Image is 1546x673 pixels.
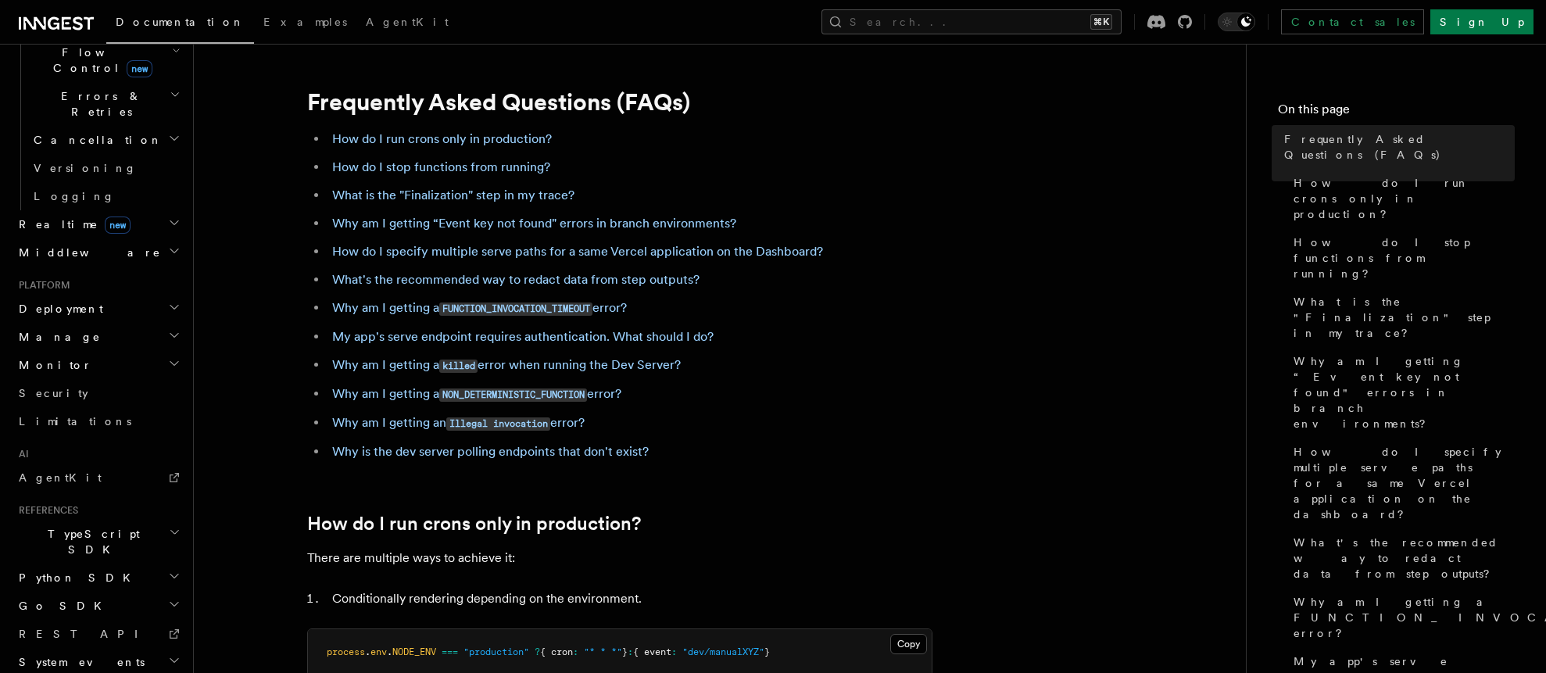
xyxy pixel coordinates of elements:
[106,5,254,44] a: Documentation
[13,464,184,492] a: AgentKit
[27,82,184,126] button: Errors & Retries
[1294,234,1515,281] span: How do I stop functions from running?
[332,272,700,287] a: What's the recommended way to redact data from step outputs?
[13,504,78,517] span: References
[387,646,392,657] span: .
[307,513,641,535] a: How do I run crons only in production?
[19,628,152,640] span: REST API
[19,387,88,399] span: Security
[622,646,628,657] span: }
[1278,100,1515,125] h4: On this page
[1278,125,1515,169] a: Frequently Asked Questions (FAQs)
[1294,294,1515,341] span: What is the "Finalization" step in my trace?
[1294,444,1515,522] span: How do I specify multiple serve paths for a same Vercel application on the dashboard?
[307,547,932,569] p: There are multiple ways to achieve it:
[27,38,184,82] button: Flow Controlnew
[628,646,633,657] span: :
[27,182,184,210] a: Logging
[332,415,585,430] a: Why am I getting anIllegal invocationerror?
[1294,175,1515,222] span: How do I run crons only in production?
[13,357,92,373] span: Monitor
[671,646,677,657] span: :
[34,162,137,174] span: Versioning
[890,634,927,654] button: Copy
[1218,13,1255,31] button: Toggle dark mode
[327,588,932,610] li: Conditionally rendering depending on the environment.
[1287,228,1515,288] a: How do I stop functions from running?
[13,407,184,435] a: Limitations
[535,646,540,657] span: ?
[1287,347,1515,438] a: Why am I getting “Event key not found" errors in branch environments?
[13,526,169,557] span: TypeScript SDK
[13,520,184,564] button: TypeScript SDK
[27,88,170,120] span: Errors & Retries
[13,564,184,592] button: Python SDK
[332,244,823,259] a: How do I specify multiple serve paths for a same Vercel application on the Dashboard?
[1287,288,1515,347] a: What is the "Finalization" step in my trace?
[366,16,449,28] span: AgentKit
[13,448,29,460] span: AI
[13,654,145,670] span: System events
[356,5,458,42] a: AgentKit
[332,131,552,146] a: How do I run crons only in production?
[1281,9,1424,34] a: Contact sales
[1294,353,1515,431] span: Why am I getting “Event key not found" errors in branch environments?
[633,646,671,657] span: { event
[370,646,387,657] span: env
[13,620,184,648] a: REST API
[392,646,436,657] span: NODE_ENV
[13,245,161,260] span: Middleware
[573,646,578,657] span: :
[682,646,764,657] span: "dev/manualXYZ"
[263,16,347,28] span: Examples
[463,646,529,657] span: "production"
[13,598,111,614] span: Go SDK
[1090,14,1112,30] kbd: ⌘K
[13,570,140,585] span: Python SDK
[332,386,621,401] a: Why am I getting aNON_DETERMINISTIC_FUNCTIONerror?
[439,388,587,402] code: NON_DETERMINISTIC_FUNCTION
[105,217,131,234] span: new
[27,154,184,182] a: Versioning
[332,159,550,174] a: How do I stop functions from running?
[13,217,131,232] span: Realtime
[439,360,478,373] code: killed
[332,300,627,315] a: Why am I getting aFUNCTION_INVOCATION_TIMEOUTerror?
[13,279,70,292] span: Platform
[1430,9,1533,34] a: Sign Up
[13,323,184,351] button: Manage
[13,238,184,267] button: Middleware
[13,379,184,407] a: Security
[439,302,592,316] code: FUNCTION_INVOCATION_TIMEOUT
[442,646,458,657] span: ===
[1294,535,1515,582] span: What's the recommended way to redact data from step outputs?
[127,60,152,77] span: new
[1284,131,1515,163] span: Frequently Asked Questions (FAQs)
[446,417,550,431] code: Illegal invocation
[13,329,101,345] span: Manage
[27,126,184,154] button: Cancellation
[13,301,103,317] span: Deployment
[13,295,184,323] button: Deployment
[27,132,163,148] span: Cancellation
[27,45,172,76] span: Flow Control
[19,471,102,484] span: AgentKit
[332,444,649,459] a: Why is the dev server polling endpoints that don't exist?
[1287,588,1515,647] a: Why am I getting a FUNCTION_INVOCATION_TIMEOUT error?
[332,357,681,372] a: Why am I getting akillederror when running the Dev Server?
[13,351,184,379] button: Monitor
[821,9,1122,34] button: Search...⌘K
[1287,438,1515,528] a: How do I specify multiple serve paths for a same Vercel application on the dashboard?
[19,415,131,428] span: Limitations
[116,16,245,28] span: Documentation
[34,190,115,202] span: Logging
[540,646,573,657] span: { cron
[307,88,932,116] h1: Frequently Asked Questions (FAQs)
[254,5,356,42] a: Examples
[13,592,184,620] button: Go SDK
[332,329,714,344] a: My app's serve endpoint requires authentication. What should I do?
[332,188,574,202] a: What is the "Finalization" step in my trace?
[13,210,184,238] button: Realtimenew
[1287,528,1515,588] a: What's the recommended way to redact data from step outputs?
[1287,169,1515,228] a: How do I run crons only in production?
